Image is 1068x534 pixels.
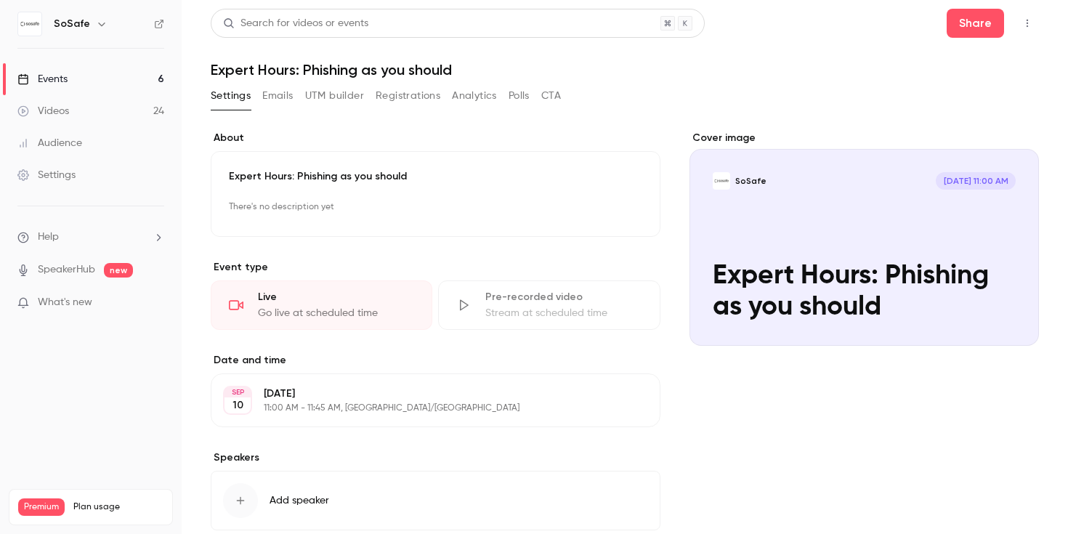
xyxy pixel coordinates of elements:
[485,306,642,320] div: Stream at scheduled time
[38,262,95,278] a: SpeakerHub
[270,493,329,508] span: Add speaker
[223,16,368,31] div: Search for videos or events
[229,169,642,184] p: Expert Hours: Phishing as you should
[17,104,69,118] div: Videos
[211,84,251,108] button: Settings
[258,306,414,320] div: Go live at scheduled time
[224,387,251,397] div: SEP
[17,168,76,182] div: Settings
[38,230,59,245] span: Help
[17,136,82,150] div: Audience
[485,290,642,304] div: Pre-recorded video
[17,72,68,86] div: Events
[211,260,660,275] p: Event type
[18,498,65,516] span: Premium
[38,295,92,310] span: What's new
[54,17,90,31] h6: SoSafe
[73,501,163,513] span: Plan usage
[689,131,1039,346] section: Cover image
[147,296,164,310] iframe: Noticeable Trigger
[229,195,642,219] p: There's no description yet
[211,131,660,145] label: About
[264,387,583,401] p: [DATE]
[262,84,293,108] button: Emails
[305,84,364,108] button: UTM builder
[689,131,1039,145] label: Cover image
[452,84,497,108] button: Analytics
[211,450,660,465] label: Speakers
[211,471,660,530] button: Add speaker
[18,12,41,36] img: SoSafe
[438,280,660,330] div: Pre-recorded videoStream at scheduled time
[258,290,414,304] div: Live
[264,402,583,414] p: 11:00 AM - 11:45 AM, [GEOGRAPHIC_DATA]/[GEOGRAPHIC_DATA]
[541,84,561,108] button: CTA
[211,353,660,368] label: Date and time
[232,398,243,413] p: 10
[211,280,432,330] div: LiveGo live at scheduled time
[104,263,133,278] span: new
[947,9,1004,38] button: Share
[211,61,1039,78] h1: Expert Hours: Phishing as you should
[376,84,440,108] button: Registrations
[509,84,530,108] button: Polls
[17,230,164,245] li: help-dropdown-opener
